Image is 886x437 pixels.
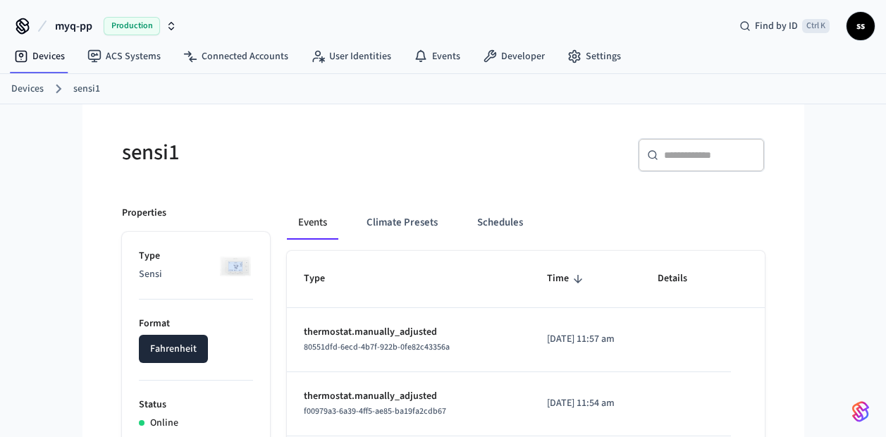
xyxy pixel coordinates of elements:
h5: sensi1 [122,138,435,167]
span: myq-pp [55,18,92,35]
a: User Identities [300,44,402,69]
span: Production [104,17,160,35]
p: [DATE] 11:57 am [547,332,624,347]
p: Sensi [139,267,253,282]
span: 80551dfd-6ecd-4b7f-922b-0fe82c43356a [304,341,450,353]
a: ACS Systems [76,44,172,69]
div: Find by IDCtrl K [728,13,841,39]
img: Sensi Smart Thermostat (White) [218,249,253,284]
a: Connected Accounts [172,44,300,69]
button: Climate Presets [355,206,449,240]
span: Type [304,268,343,290]
p: [DATE] 11:54 am [547,396,624,411]
p: Properties [122,206,166,221]
p: Format [139,316,253,331]
button: Fahrenheit [139,335,208,363]
button: ss [847,12,875,40]
p: Status [139,398,253,412]
span: Time [547,268,587,290]
span: Find by ID [755,19,798,33]
p: Online [150,416,178,431]
button: Schedules [466,206,534,240]
a: Devices [11,82,44,97]
a: Developer [472,44,556,69]
span: ss [848,13,873,39]
a: sensi1 [73,82,100,97]
p: Type [139,249,253,264]
span: f00979a3-6a39-4ff5-ae85-ba19fa2cdb67 [304,405,446,417]
span: Ctrl K [802,19,830,33]
img: SeamLogoGradient.69752ec5.svg [852,400,869,423]
a: Events [402,44,472,69]
button: Events [287,206,338,240]
a: Devices [3,44,76,69]
p: thermostat.manually_adjusted [304,325,513,340]
a: Settings [556,44,632,69]
p: thermostat.manually_adjusted [304,389,513,404]
span: Details [658,268,706,290]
